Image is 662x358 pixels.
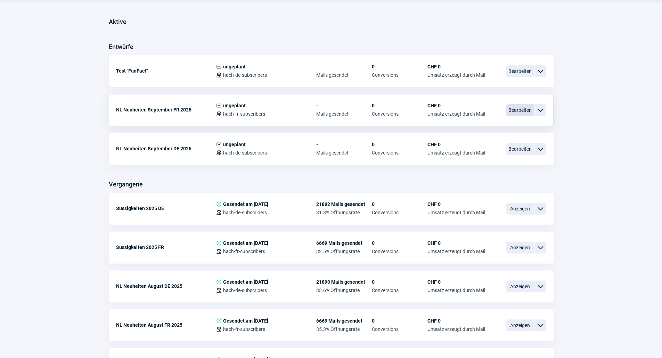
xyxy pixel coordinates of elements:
[223,210,267,215] span: hach-de-subscribers
[372,210,427,215] span: Conversions
[427,288,485,293] span: Umsatz erzeugt durch Mail
[427,249,485,254] span: Umsatz erzeugt durch Mail
[427,111,485,117] span: Umsatz erzeugt durch Mail
[372,64,427,69] span: 0
[427,72,485,78] span: Umsatz erzeugt durch Mail
[427,64,485,69] span: CHF 0
[223,64,246,69] span: ungeplant
[506,319,534,331] span: Anzeigen
[316,318,372,324] span: 6669 Mails gesendet
[116,279,216,293] div: NL Neuheiten August DE 2025
[316,240,372,246] span: 6669 Mails gesendet
[316,249,372,254] span: 32.5% Öffnungsrate
[316,288,372,293] span: 33.6% Öffnungsrate
[506,143,534,155] span: Bearbeiten
[109,16,126,27] h3: Aktive
[223,318,268,324] span: Gesendet am [DATE]
[223,240,268,246] span: Gesendet am [DATE]
[427,318,485,324] span: CHF 0
[372,201,427,207] span: 0
[372,240,427,246] span: 0
[223,142,246,147] span: ungeplant
[427,326,485,332] span: Umsatz erzeugt durch Mail
[427,201,485,207] span: CHF 0
[116,318,216,332] div: NL Neuheiten August FR 2025
[223,150,267,156] span: hach-de-subscribers
[372,288,427,293] span: Conversions
[116,201,216,215] div: Süssigkeiten 2025 DE
[506,65,534,77] span: Bearbeiten
[316,111,372,117] span: Mails gesendet
[109,179,143,190] h3: Vergangene
[427,279,485,285] span: CHF 0
[116,103,216,117] div: NL Neuheiten September FR 2025
[116,142,216,156] div: NL Neuheiten September DE 2025
[372,72,427,78] span: Conversions
[427,142,485,147] span: CHF 0
[223,201,268,207] span: Gesendet am [DATE]
[316,210,372,215] span: 31.8% Öffnungsrate
[316,72,372,78] span: Mails gesendet
[427,150,485,156] span: Umsatz erzeugt durch Mail
[116,64,216,78] div: Test "FunFact"
[316,103,372,108] span: -
[372,111,427,117] span: Conversions
[372,279,427,285] span: 0
[316,64,372,69] span: -
[223,288,267,293] span: hach-de-subscribers
[427,240,485,246] span: CHF 0
[372,150,427,156] span: Conversions
[506,242,534,253] span: Anzeigen
[316,150,372,156] span: Mails gesendet
[316,279,372,285] span: 21890 Mails gesendet
[223,72,267,78] span: hach-de-subscribers
[506,203,534,215] span: Anzeigen
[316,142,372,147] span: -
[372,318,427,324] span: 0
[372,249,427,254] span: Conversions
[316,326,372,332] span: 35.3% Öffnungsrate
[372,326,427,332] span: Conversions
[109,41,133,52] h3: Entwürfe
[116,240,216,254] div: Süssigkeiten 2025 FR
[506,104,534,116] span: Bearbeiten
[506,281,534,292] span: Anzeigen
[223,326,265,332] span: hach-fr-subscribers
[372,142,427,147] span: 0
[223,111,265,117] span: hach-fr-subscribers
[223,103,246,108] span: ungeplant
[427,210,485,215] span: Umsatz erzeugt durch Mail
[223,249,265,254] span: hach-fr-subscribers
[316,201,372,207] span: 21892 Mails gesendet
[223,279,268,285] span: Gesendet am [DATE]
[372,103,427,108] span: 0
[427,103,485,108] span: CHF 0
